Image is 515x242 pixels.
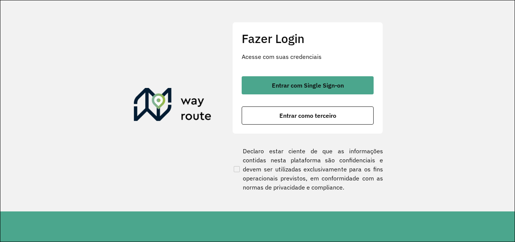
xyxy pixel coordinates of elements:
[242,76,374,94] button: button
[232,146,383,192] label: Declaro estar ciente de que as informações contidas nesta plataforma são confidenciais e devem se...
[242,106,374,125] button: button
[279,113,336,119] span: Entrar como terceiro
[272,82,344,88] span: Entrar com Single Sign-on
[134,88,212,124] img: Roteirizador AmbevTech
[242,52,374,61] p: Acesse com suas credenciais
[242,31,374,46] h2: Fazer Login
